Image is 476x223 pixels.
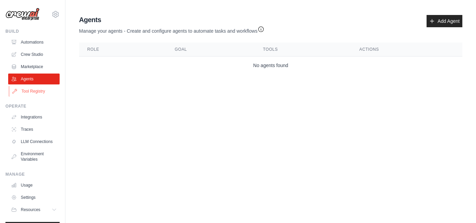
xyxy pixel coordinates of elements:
a: Marketplace [8,61,60,72]
a: Automations [8,37,60,48]
th: Actions [351,43,462,57]
a: Add Agent [427,15,462,27]
a: Tool Registry [9,86,60,97]
a: Settings [8,192,60,203]
a: Usage [8,180,60,191]
h2: Agents [79,15,264,25]
p: Manage your agents - Create and configure agents to automate tasks and workflows [79,25,264,34]
a: LLM Connections [8,136,60,147]
span: Resources [21,207,40,212]
a: Crew Studio [8,49,60,60]
a: Integrations [8,112,60,123]
td: No agents found [79,57,462,75]
img: Logo [5,8,40,21]
button: Resources [8,204,60,215]
th: Role [79,43,167,57]
div: Manage [5,172,60,177]
div: Build [5,29,60,34]
th: Tools [255,43,351,57]
a: Environment Variables [8,148,60,165]
div: Operate [5,103,60,109]
th: Goal [167,43,255,57]
a: Traces [8,124,60,135]
a: Agents [8,74,60,84]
